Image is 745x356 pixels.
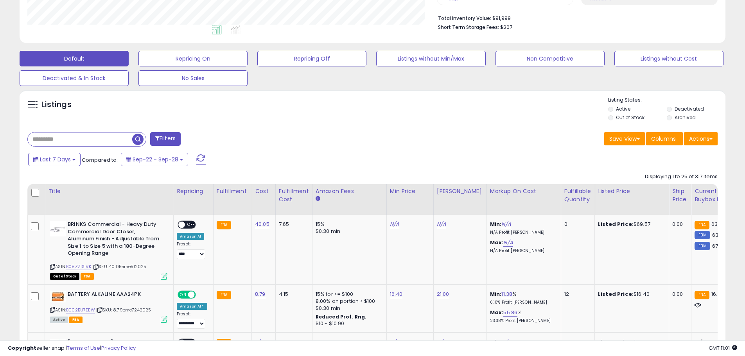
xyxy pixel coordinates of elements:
[185,222,197,228] span: OFF
[645,173,718,181] div: Displaying 1 to 25 of 317 items
[316,320,381,327] div: $10 - $10.90
[695,187,735,204] div: Current Buybox Price
[390,220,399,228] a: N/A
[376,51,485,66] button: Listings without Min/Max
[495,51,605,66] button: Non Competitive
[81,273,94,280] span: FBA
[28,153,81,166] button: Last 7 Days
[503,309,517,317] a: 55.86
[672,221,685,228] div: 0.00
[316,187,383,195] div: Amazon Fees
[390,187,430,195] div: Min Price
[672,187,688,204] div: Ship Price
[50,273,79,280] span: All listings that are currently out of stock and unavailable for purchase on Amazon
[138,51,248,66] button: Repricing On
[437,290,449,298] a: 21.00
[490,230,555,235] p: N/A Profit [PERSON_NAME]
[66,307,95,313] a: B002BU7EEW
[217,221,231,229] small: FBA
[255,220,269,228] a: 40.05
[8,345,136,352] div: seller snap | |
[695,242,710,250] small: FBM
[486,184,561,215] th: The percentage added to the cost of goods (COGS) that forms the calculator for Min & Max prices.
[255,290,266,298] a: 8.79
[672,291,685,298] div: 0.00
[500,23,512,31] span: $207
[101,344,136,352] a: Privacy Policy
[316,195,320,202] small: Amazon Fees.
[490,291,555,305] div: %
[598,187,666,195] div: Listed Price
[41,99,72,110] h5: Listings
[316,221,381,228] div: 15%
[255,187,272,195] div: Cost
[598,290,634,298] b: Listed Price:
[490,318,555,324] p: 23.38% Profit [PERSON_NAME]
[501,290,512,298] a: 11.38
[616,106,630,112] label: Active
[437,220,446,228] a: N/A
[695,291,709,299] small: FBA
[121,153,188,166] button: Sep-22 - Sep-28
[96,307,151,313] span: | SKU: 8.79eme7242025
[390,290,403,298] a: 16.40
[50,221,66,236] img: 21iSD3qOezL._SL40_.jpg
[604,132,645,145] button: Save View
[711,290,721,298] span: 16.4
[92,263,147,270] span: | SKU: 40.05eme512025
[279,187,309,204] div: Fulfillment Cost
[438,13,712,22] li: $91,999
[150,132,181,146] button: Filters
[564,221,589,228] div: 0
[490,187,558,195] div: Markup on Cost
[82,156,118,164] span: Compared to:
[646,132,683,145] button: Columns
[177,311,207,329] div: Preset:
[50,291,66,302] img: 41qIG6uCNcL._SL40_.jpg
[133,156,178,163] span: Sep-22 - Sep-28
[709,344,737,352] span: 2025-10-6 11:01 GMT
[68,291,163,300] b: BATTERY ALKALINE AAA24PK
[675,106,704,112] label: Deactivated
[490,309,504,316] b: Max:
[138,70,248,86] button: No Sales
[712,242,726,250] span: 67.02
[217,187,248,195] div: Fulfillment
[316,291,381,298] div: 15% for <= $100
[316,228,381,235] div: $0.30 min
[490,309,555,324] div: %
[503,239,513,247] a: N/A
[564,291,589,298] div: 12
[598,220,634,228] b: Listed Price:
[69,317,83,323] span: FBA
[195,291,207,298] span: OFF
[316,305,381,312] div: $0.30 min
[20,70,129,86] button: Deactivated & In Stock
[695,231,710,239] small: FBM
[598,291,663,298] div: $16.40
[564,187,591,204] div: Fulfillable Quantity
[490,290,502,298] b: Min:
[438,24,499,30] b: Short Term Storage Fees:
[8,344,36,352] strong: Copyright
[614,51,723,66] button: Listings without Cost
[608,97,725,104] p: Listing States:
[684,132,718,145] button: Actions
[178,291,188,298] span: ON
[177,187,210,195] div: Repricing
[279,221,306,228] div: 7.65
[316,313,367,320] b: Reduced Prof. Rng.
[40,156,71,163] span: Last 7 Days
[675,114,696,121] label: Archived
[50,291,167,322] div: ASIN:
[490,220,502,228] b: Min:
[616,114,644,121] label: Out of Stock
[501,220,511,228] a: N/A
[50,221,167,279] div: ASIN:
[316,298,381,305] div: 8.00% on portion > $100
[490,248,555,254] p: N/A Profit [PERSON_NAME]
[66,263,91,270] a: B08ZZ1S1VK
[217,291,231,299] small: FBA
[20,51,129,66] button: Default
[48,187,170,195] div: Title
